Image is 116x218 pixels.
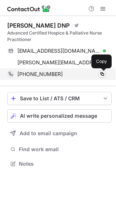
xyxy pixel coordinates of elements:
[7,4,51,13] img: ContactOut v5.3.10
[7,127,112,140] button: Add to email campaign
[17,59,100,66] span: [PERSON_NAME][EMAIL_ADDRESS][DOMAIN_NAME]
[7,30,112,43] div: Advanced Certified Hospice & Palliative Nurse Practitioner
[17,48,100,54] span: [EMAIL_ADDRESS][DOMAIN_NAME]
[20,113,97,119] span: AI write personalized message
[7,109,112,122] button: AI write personalized message
[20,96,99,101] div: Save to List / ATS / CRM
[7,144,112,154] button: Find work email
[7,92,112,105] button: save-profile-one-click
[7,159,112,169] button: Notes
[7,22,70,29] div: [PERSON_NAME] DNP
[19,161,109,167] span: Notes
[17,71,63,77] span: [PHONE_NUMBER]
[20,130,77,136] span: Add to email campaign
[19,146,109,153] span: Find work email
